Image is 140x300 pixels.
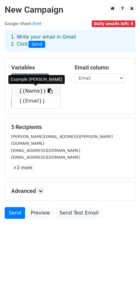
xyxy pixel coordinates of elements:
[33,21,42,26] a: 到46
[28,41,45,48] span: Send
[11,148,80,153] small: [EMAIL_ADDRESS][DOMAIN_NAME]
[8,75,65,84] div: Example: [PERSON_NAME]
[27,207,54,219] a: Preview
[11,188,129,194] h5: Advanced
[5,5,135,15] h2: New Campaign
[55,207,103,219] a: Send Test Email
[11,64,65,71] h5: Variables
[5,21,42,26] small: Google Sheet:
[5,207,25,219] a: Send
[11,164,34,172] a: +2 more
[6,34,134,48] div: 1. Write your email in Gmail 2. Click
[92,21,135,26] a: Daily emails left: 5
[11,86,60,96] a: {{Name}}
[11,155,80,160] small: [EMAIL_ADDRESS][DOMAIN_NAME]
[11,134,113,146] small: [PERSON_NAME][EMAIL_ADDRESS][PERSON_NAME][DOMAIN_NAME]
[92,20,135,27] span: Daily emails left: 5
[11,96,60,106] a: {{Email}}
[109,270,140,300] iframe: Chat Widget
[11,124,129,131] h5: 5 Recipients
[75,64,129,71] h5: Email column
